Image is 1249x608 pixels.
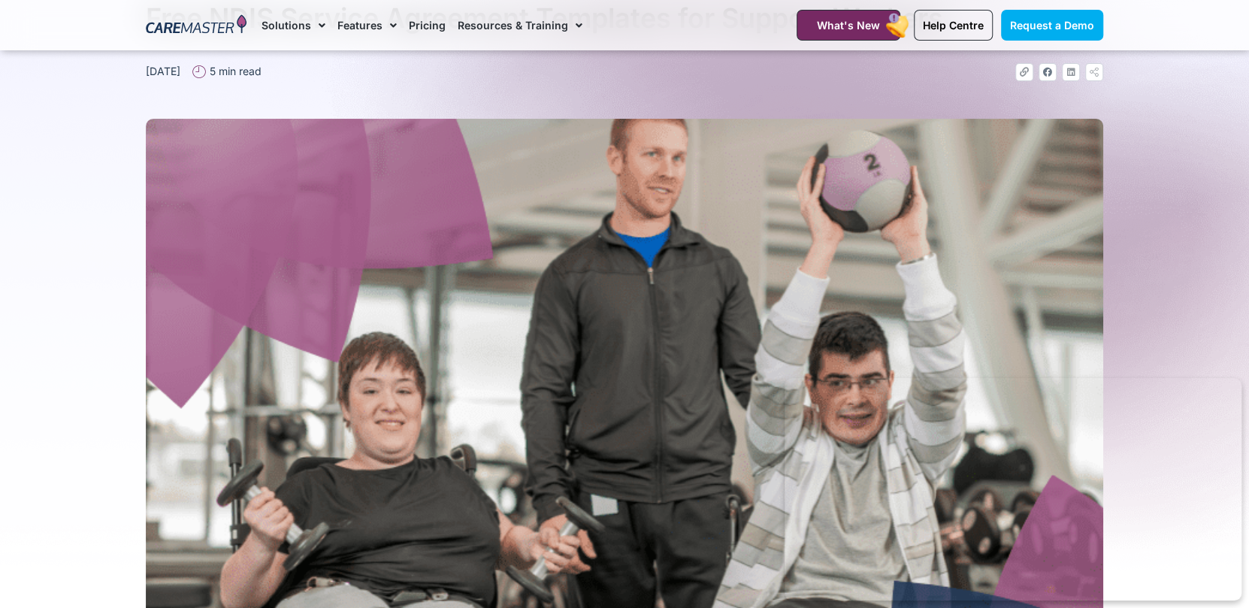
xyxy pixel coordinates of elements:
[923,19,984,32] span: Help Centre
[914,10,993,41] a: Help Centre
[817,19,880,32] span: What's New
[146,65,180,77] time: [DATE]
[785,378,1241,600] iframe: Popup CTA
[1010,19,1094,32] span: Request a Demo
[146,14,247,37] img: CareMaster Logo
[206,63,262,79] span: 5 min read
[797,10,900,41] a: What's New
[1001,10,1103,41] a: Request a Demo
